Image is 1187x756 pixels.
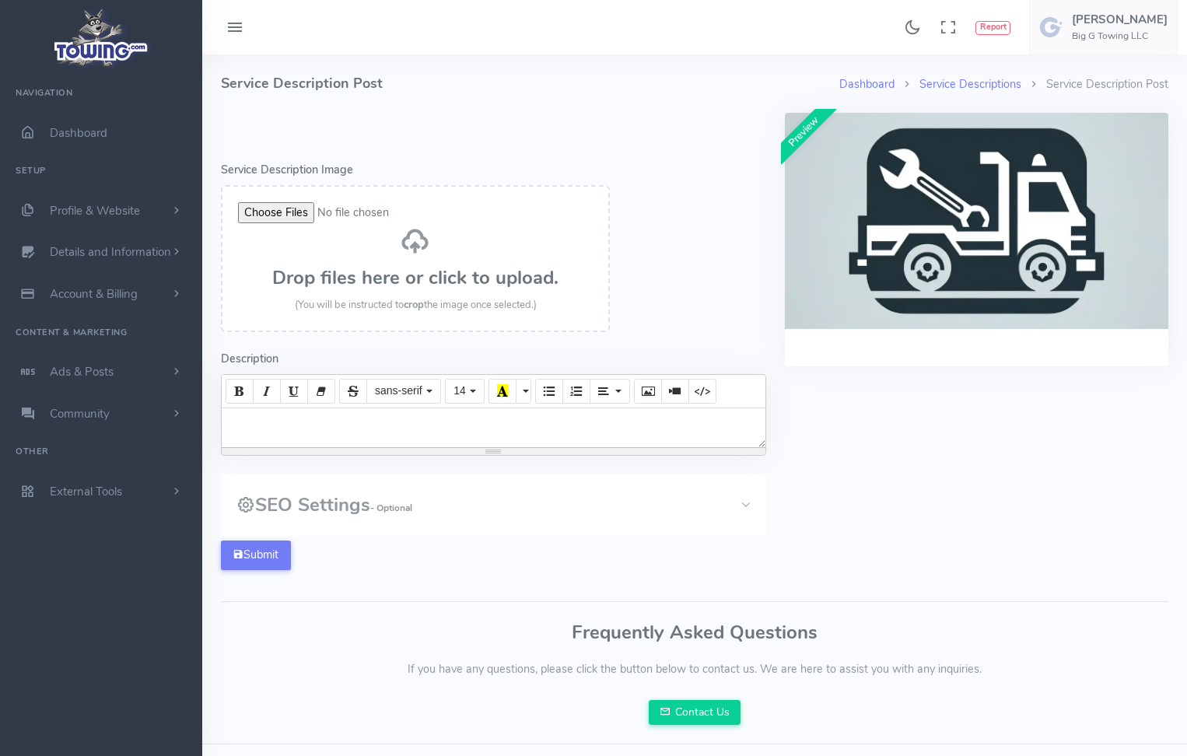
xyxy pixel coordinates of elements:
li: Service Description Post [1021,76,1168,93]
span: 14 [453,384,466,397]
h3: SEO Settings [236,495,412,515]
button: Bold (CTRL+B) [226,379,254,404]
button: Submit [221,541,291,570]
button: Ordered list (CTRL+SHIFT+NUM8) [562,379,590,404]
span: Account & Billing [50,286,138,302]
h5: [PERSON_NAME] [1072,13,1168,26]
button: Font Family [366,379,441,404]
div: resize [222,448,765,455]
button: Strikethrough (CTRL+SHIFT+S) [339,379,367,404]
button: Code View [688,379,716,404]
h3: Drop files here or click to upload. [238,268,593,288]
small: - Optional [370,502,412,514]
label: Description [221,351,278,368]
h4: Service Description Post [221,54,839,113]
button: Picture [634,379,662,404]
button: More Color [516,379,531,404]
span: External Tools [50,484,122,499]
img: Service image [785,113,1169,329]
button: Paragraph [590,379,629,404]
button: Unordered list (CTRL+SHIFT+NUM7) [535,379,563,404]
span: Dashboard [50,125,107,141]
strong: crop [404,298,424,312]
button: Recent Color [488,379,516,404]
h3: Frequently Asked Questions [221,622,1168,642]
button: SEO Settings- Optional [221,474,766,535]
button: Video [661,379,689,404]
button: Report [975,21,1010,35]
span: sans-serif [375,384,422,397]
h6: Big G Towing LLC [1072,31,1168,41]
button: Remove Font Style (CTRL+\) [307,379,335,404]
p: If you have any questions, please click the button below to contact us. We are here to assist you... [221,661,1168,678]
a: Service Descriptions [919,76,1021,92]
button: Font Size [445,379,485,404]
button: Underline (CTRL+U) [280,379,308,404]
span: Ads & Posts [50,364,114,380]
img: logo [49,5,154,71]
a: Contact Us [649,700,741,725]
img: user-image [1039,15,1064,40]
span: Community [50,406,110,422]
span: Details and Information [50,245,171,261]
span: Profile & Website [50,203,140,219]
span: (You will be instructed to the image once selected.) [295,298,537,312]
label: Service Description Image [221,162,353,179]
button: Italic (CTRL+I) [253,379,281,404]
a: Dashboard [839,76,895,92]
span: Preview [770,99,836,165]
